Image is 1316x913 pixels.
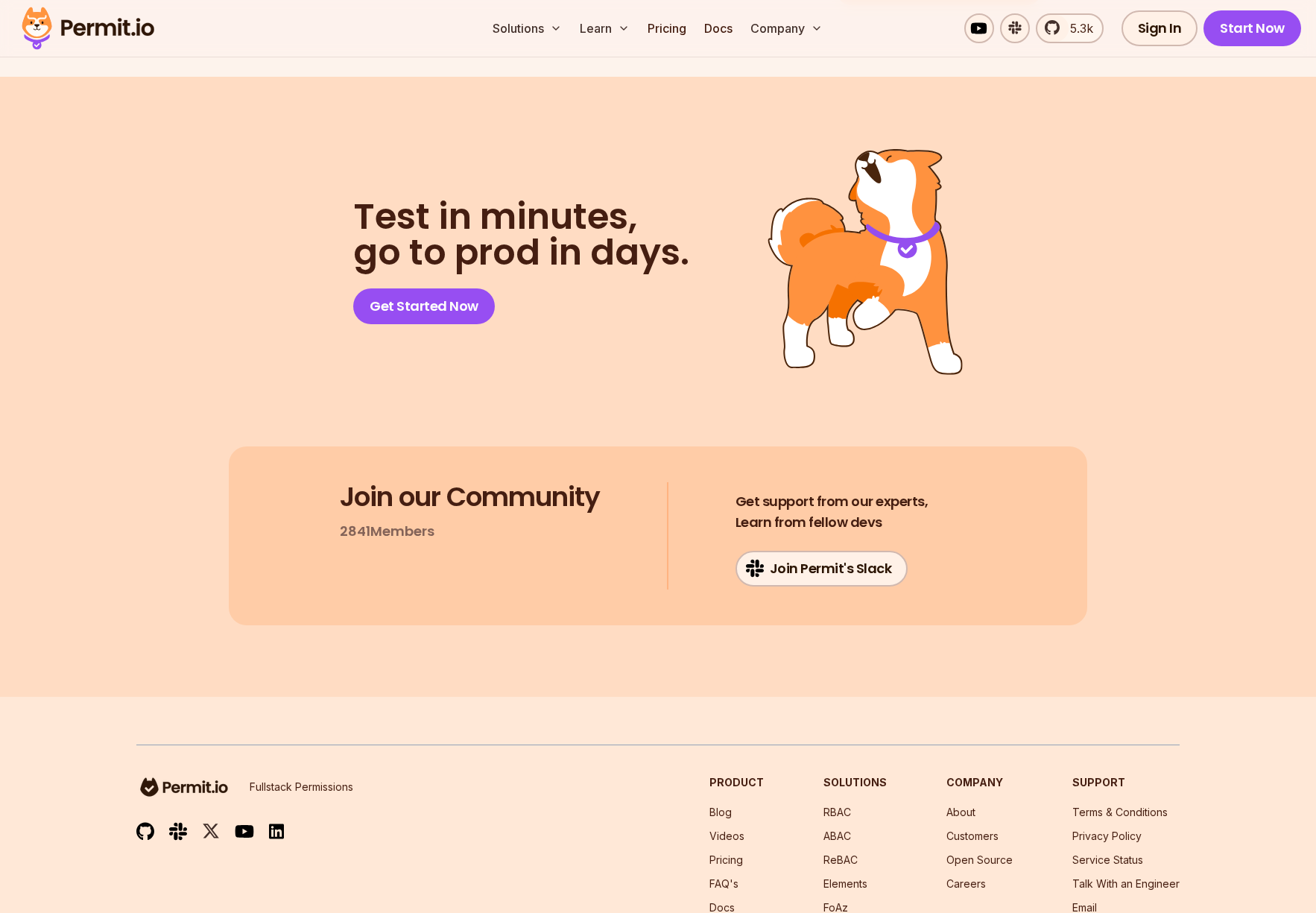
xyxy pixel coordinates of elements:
a: Elements [823,877,867,890]
img: linkedin [269,823,284,840]
a: Pricing [709,853,743,866]
a: Service Status [1072,853,1143,866]
a: Open Source [946,853,1013,866]
a: Careers [946,877,986,890]
img: github [136,822,154,841]
h3: Support [1072,775,1180,790]
span: Get support from our experts, [735,491,929,512]
button: Learn [574,13,636,43]
img: logo [136,775,232,799]
h3: Company [946,775,1013,790]
a: RBAC [823,806,851,818]
img: twitter [202,822,220,841]
a: Talk With an Engineer [1072,877,1180,890]
button: Solutions [487,13,568,43]
a: Customers [946,830,999,842]
button: Company [744,13,829,43]
p: 2841 Members [340,521,434,542]
a: ABAC [823,830,851,842]
h3: Product [709,775,764,790]
a: Pricing [642,13,692,43]
a: Join Permit's Slack [735,551,908,587]
h3: Solutions [823,775,887,790]
a: Docs [698,13,738,43]
a: Start Now [1203,10,1301,46]
a: Privacy Policy [1072,830,1142,842]
span: Test in minutes, [353,199,689,235]
a: About [946,806,975,818]
a: Sign In [1122,10,1198,46]
a: Videos [709,830,744,842]
a: ReBAC [823,853,858,866]
h3: Join our Community [340,482,600,512]
h2: go to prod in days. [353,199,689,271]
img: youtube [235,823,254,840]
a: Terms & Conditions [1072,806,1168,818]
a: Blog [709,806,732,818]
h4: Learn from fellow devs [735,491,929,533]
a: Get Started Now [353,288,495,324]
a: 5.3k [1036,13,1104,43]
a: FAQ's [709,877,738,890]
img: slack [169,821,187,841]
img: Permit logo [15,3,161,54]
p: Fullstack Permissions [250,780,353,794]
span: 5.3k [1061,19,1093,37]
